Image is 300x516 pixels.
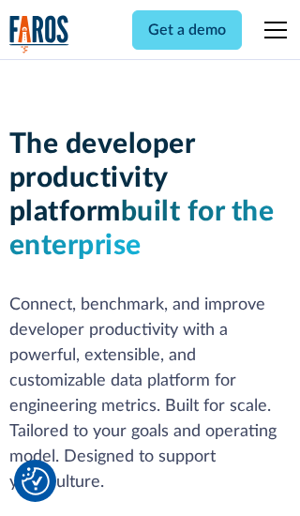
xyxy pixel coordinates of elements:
[9,198,275,260] span: built for the enterprise
[22,467,50,495] button: Cookie Settings
[9,128,292,263] h1: The developer productivity platform
[9,15,69,53] img: Logo of the analytics and reporting company Faros.
[132,10,242,50] a: Get a demo
[9,15,69,53] a: home
[253,8,291,53] div: menu
[22,467,50,495] img: Revisit consent button
[9,293,292,495] p: Connect, benchmark, and improve developer productivity with a powerful, extensible, and customiza...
